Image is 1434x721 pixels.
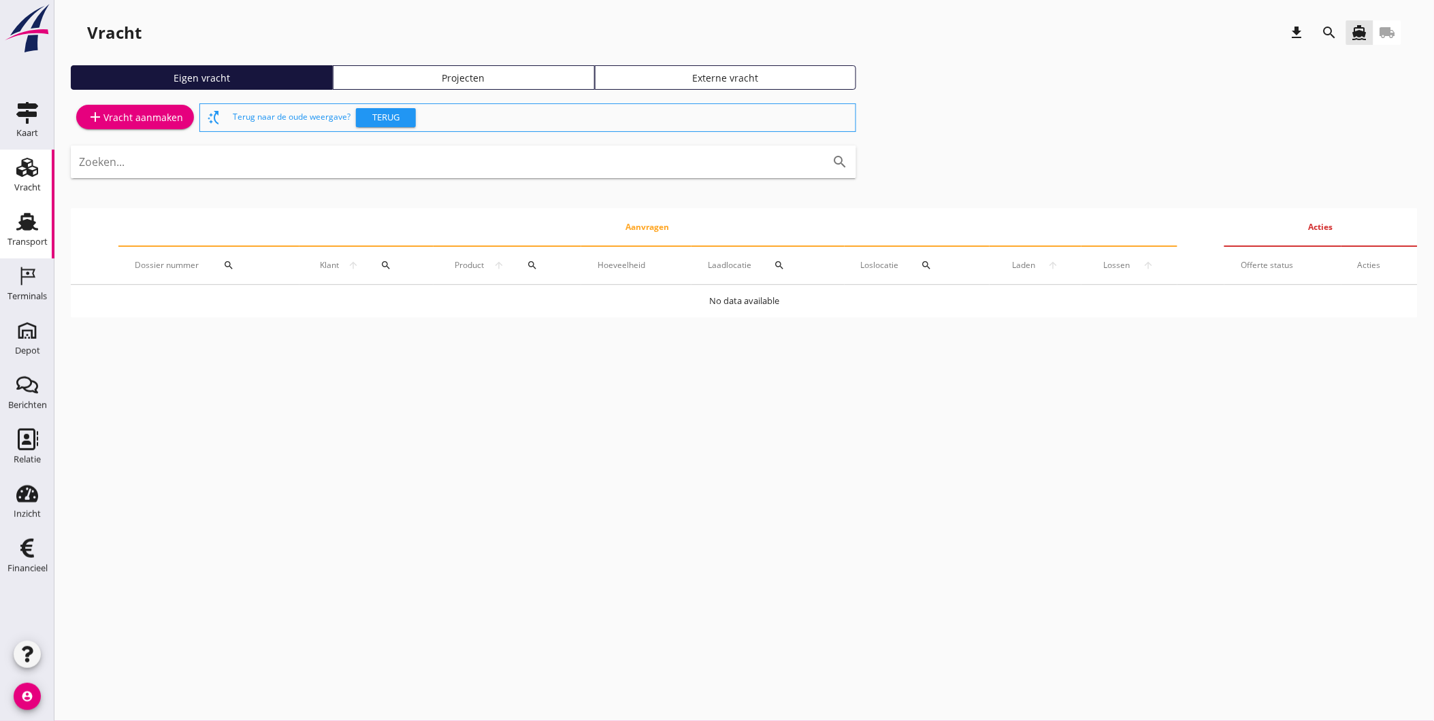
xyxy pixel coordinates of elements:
[14,455,41,464] div: Relatie
[79,151,810,173] input: Zoeken...
[14,509,41,518] div: Inzicht
[774,260,785,271] i: search
[223,260,234,271] i: search
[71,65,333,90] a: Eigen vracht
[380,260,391,271] i: search
[1006,259,1041,271] span: Laden
[14,683,41,710] i: account_circle
[1098,259,1137,271] span: Lossen
[595,65,857,90] a: Externe vracht
[708,249,828,282] div: Laadlocatie
[861,249,974,282] div: Loslocatie
[233,104,850,131] div: Terug naar de oude weergave?
[87,109,103,125] i: add
[450,259,489,271] span: Product
[8,401,47,409] div: Berichten
[118,208,1177,246] th: Aanvragen
[333,65,595,90] a: Projecten
[3,3,52,54] img: logo-small.a267ee39.svg
[1137,260,1161,271] i: arrow_upward
[1041,260,1064,271] i: arrow_upward
[316,259,344,271] span: Klant
[14,183,41,192] div: Vracht
[1241,259,1324,271] div: Offerte status
[489,260,510,271] i: arrow_upward
[356,108,416,127] button: Terug
[15,346,40,355] div: Depot
[7,292,47,301] div: Terminals
[921,260,932,271] i: search
[1380,24,1396,41] i: local_shipping
[1224,208,1418,246] th: Acties
[87,22,142,44] div: Vracht
[206,110,222,126] i: switch_access_shortcut
[77,71,327,85] div: Eigen vracht
[832,154,848,170] i: search
[1289,24,1305,41] i: download
[71,285,1418,318] td: No data available
[1352,24,1368,41] i: directions_boat
[598,259,675,271] div: Hoeveelheid
[16,129,38,137] div: Kaart
[135,249,283,282] div: Dossier nummer
[76,105,194,129] a: Vracht aanmaken
[1322,24,1338,41] i: search
[527,260,538,271] i: search
[361,111,410,124] div: Terug
[601,71,851,85] div: Externe vracht
[339,71,589,85] div: Projecten
[344,260,363,271] i: arrow_upward
[87,109,183,125] div: Vracht aanmaken
[7,237,48,246] div: Transport
[1358,259,1401,271] div: Acties
[7,564,48,573] div: Financieel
